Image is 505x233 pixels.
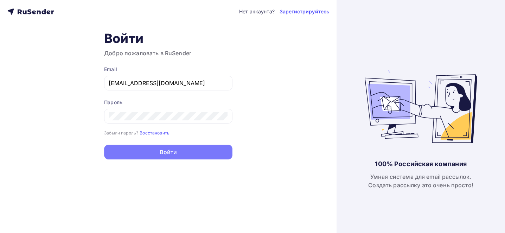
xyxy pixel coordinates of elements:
div: Нет аккаунта? [239,8,275,15]
div: Умная система для email рассылок. Создать рассылку это очень просто! [368,172,473,189]
div: Email [104,66,232,73]
div: Пароль [104,99,232,106]
small: Восстановить [140,130,170,136]
small: Забыли пароль? [104,130,138,136]
a: Зарегистрируйтесь [280,8,329,15]
input: Укажите свой email [109,79,228,87]
button: Войти [104,145,232,159]
div: 100% Российская компания [375,160,466,168]
h3: Добро пожаловать в RuSender [104,49,232,57]
a: Восстановить [140,130,170,136]
h1: Войти [104,31,232,46]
